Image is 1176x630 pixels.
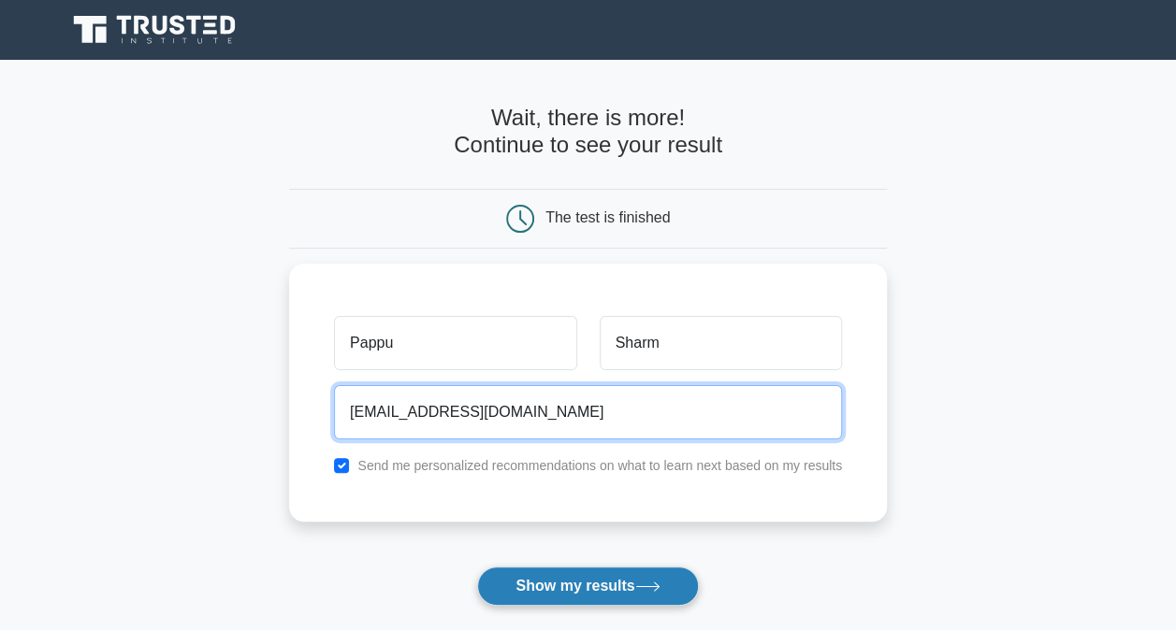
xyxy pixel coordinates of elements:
[545,209,670,225] div: The test is finished
[600,316,842,370] input: Last name
[334,385,842,439] input: Email
[289,105,887,159] h4: Wait, there is more! Continue to see your result
[477,566,698,606] button: Show my results
[334,316,576,370] input: First name
[357,458,842,473] label: Send me personalized recommendations on what to learn next based on my results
